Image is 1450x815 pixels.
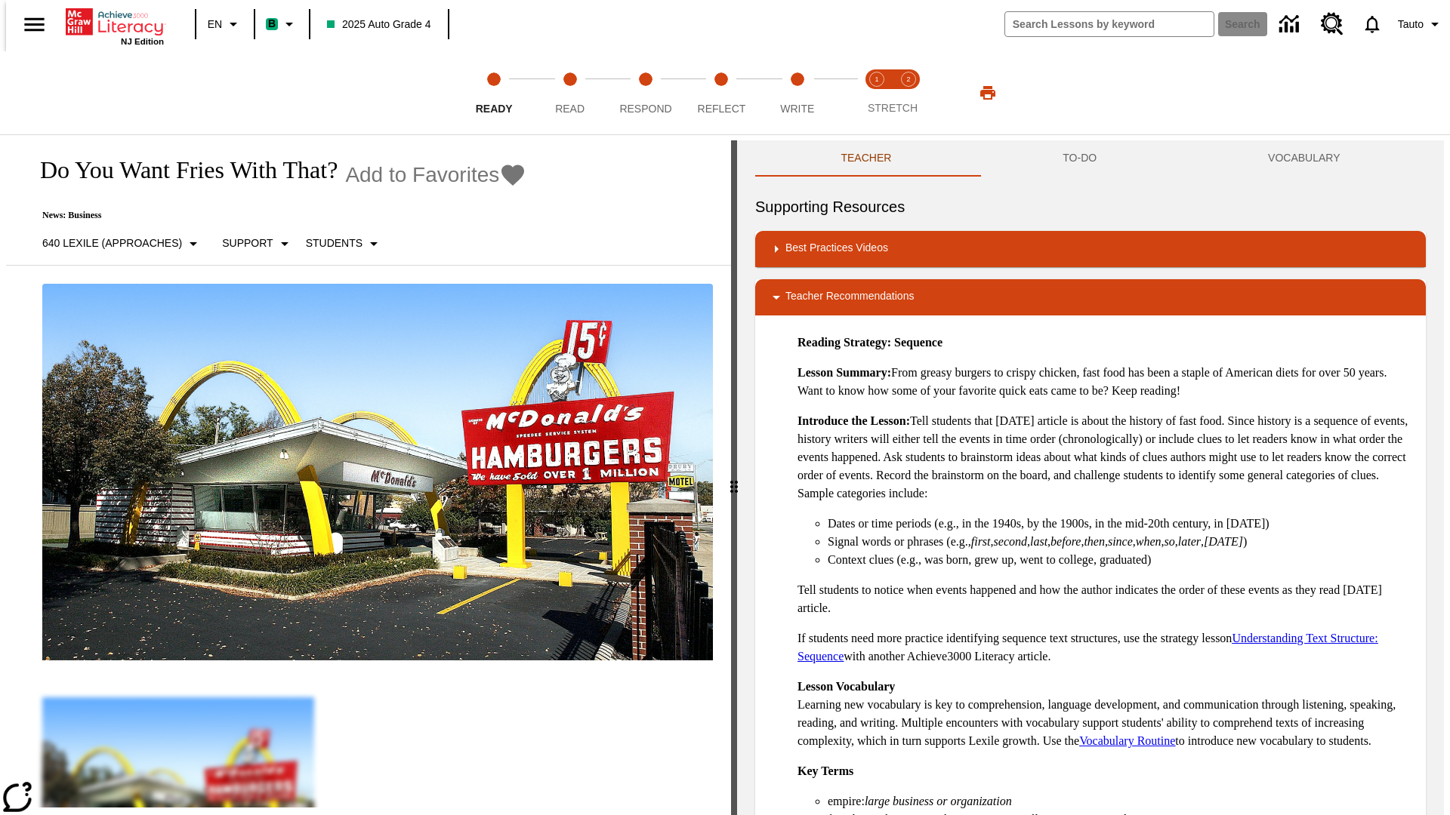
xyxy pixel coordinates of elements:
p: Students [306,235,362,251]
p: If students need more practice identifying sequence text structures, use the strategy lesson with... [797,629,1414,666]
span: Add to Favorites [345,163,499,187]
span: Ready [476,103,513,115]
em: before [1050,535,1081,548]
p: Tell students to notice when events happened and how the author indicates the order of these even... [797,581,1414,617]
a: Data Center [1270,4,1312,45]
strong: Introduce the Lesson: [797,414,910,427]
span: Tauto [1398,17,1424,32]
input: search field [1005,12,1214,36]
em: [DATE] [1204,535,1243,548]
text: 2 [906,75,910,83]
button: Stretch Respond step 2 of 2 [887,51,930,134]
div: Home [66,5,164,46]
button: Select Lexile, 640 Lexile (Approaches) [36,230,208,257]
p: From greasy burgers to crispy chicken, fast food has been a staple of American diets for over 50 ... [797,364,1414,400]
p: Tell students that [DATE] article is about the history of fast food. Since history is a sequence ... [797,412,1414,503]
span: 2025 Auto Grade 4 [327,17,431,32]
em: large business or organization [865,795,1012,807]
button: Scaffolds, Support [216,230,299,257]
em: so [1165,535,1175,548]
em: since [1108,535,1133,548]
button: Write step 5 of 5 [754,51,841,134]
li: Dates or time periods (e.g., in the 1940s, by the 1900s, in the mid-20th century, in [DATE]) [828,515,1414,533]
button: Open side menu [12,2,57,47]
button: Select Student [300,230,389,257]
button: Ready step 1 of 5 [450,51,538,134]
div: Best Practices Videos [755,231,1426,267]
span: Read [555,103,585,115]
span: Respond [619,103,671,115]
button: Boost Class color is mint green. Change class color [260,11,304,38]
div: Teacher Recommendations [755,279,1426,315]
a: Notifications [1353,5,1392,44]
em: when [1136,535,1162,548]
button: Stretch Read step 1 of 2 [855,51,899,134]
span: STRETCH [868,102,918,114]
a: Understanding Text Structure: Sequence [797,632,1378,663]
p: News: Business [24,210,526,221]
strong: Key Terms [797,764,853,777]
a: Resource Center, Will open in new tab [1312,4,1353,45]
button: Print [964,79,1012,106]
button: Teacher [755,140,977,177]
button: Respond step 3 of 5 [602,51,690,134]
em: later [1178,535,1201,548]
div: activity [737,140,1444,815]
strong: Reading Strategy: [797,336,891,349]
h6: Supporting Resources [755,195,1426,219]
p: Teacher Recommendations [785,288,914,306]
em: last [1030,535,1047,548]
p: Support [222,235,273,251]
strong: Lesson Vocabulary [797,680,895,693]
img: One of the first McDonald's stores, with the iconic red sign and golden arches. [42,284,713,661]
span: Reflect [698,103,746,115]
p: Best Practices Videos [785,240,888,258]
span: NJ Edition [121,37,164,46]
div: Instructional Panel Tabs [755,140,1426,177]
button: Profile/Settings [1392,11,1450,38]
button: TO-DO [977,140,1183,177]
li: Context clues (e.g., was born, grew up, went to college, graduated) [828,551,1414,569]
button: Add to Favorites - Do You Want Fries With That? [345,161,526,188]
button: VOCABULARY [1183,140,1426,177]
a: Vocabulary Routine [1079,734,1175,747]
strong: Lesson Summary: [797,366,891,379]
div: reading [6,140,731,807]
em: first [971,535,991,548]
text: 1 [875,75,878,83]
li: Signal words or phrases (e.g., , , , , , , , , , ) [828,533,1414,551]
button: Reflect step 4 of 5 [677,51,765,134]
em: second [994,535,1027,548]
em: then [1084,535,1105,548]
li: empire: [828,792,1414,810]
strong: Sequence [894,336,942,349]
div: Press Enter or Spacebar and then press right and left arrow keys to move the slider [731,140,737,815]
p: Learning new vocabulary is key to comprehension, language development, and communication through ... [797,678,1414,750]
button: Language: EN, Select a language [201,11,249,38]
p: 640 Lexile (Approaches) [42,235,182,251]
h1: Do You Want Fries With That? [24,156,338,184]
span: Write [780,103,814,115]
span: EN [208,17,222,32]
button: Read step 2 of 5 [526,51,613,134]
span: B [268,14,276,33]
